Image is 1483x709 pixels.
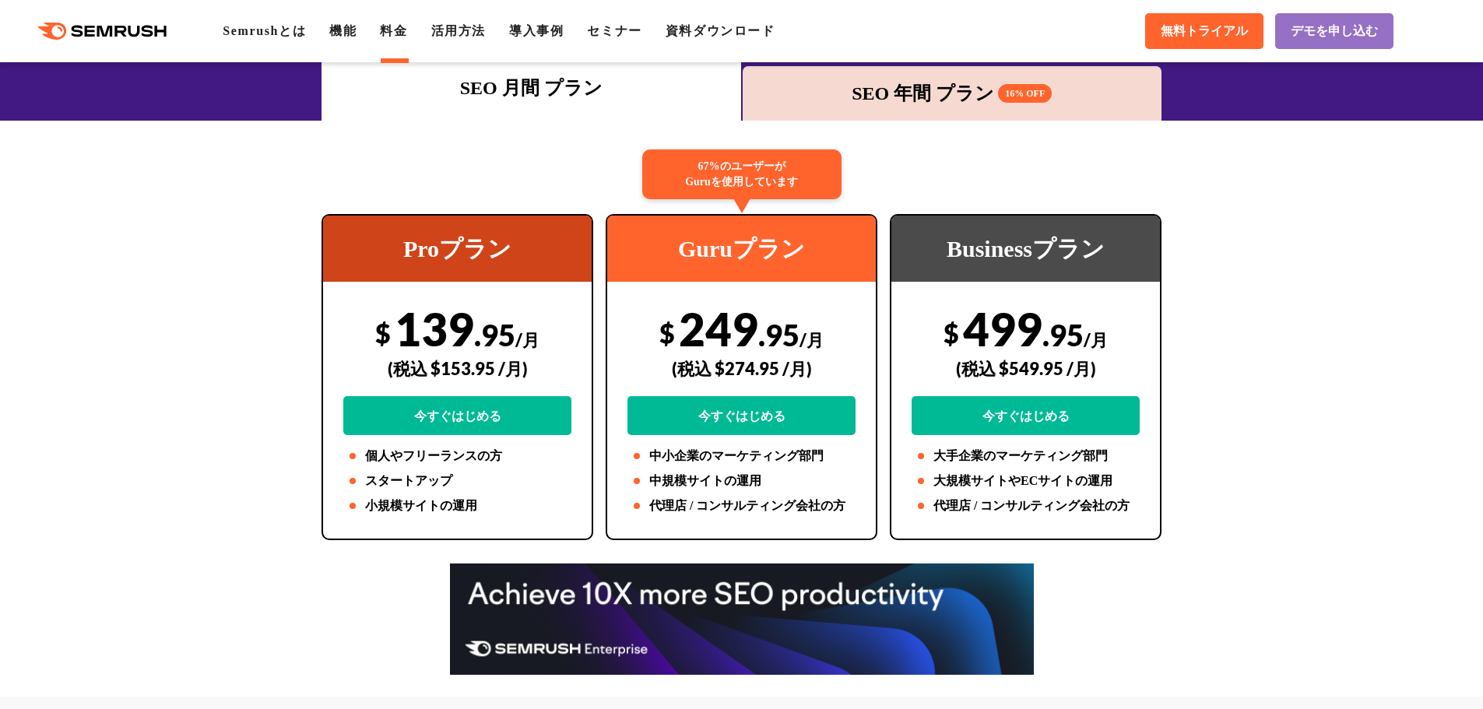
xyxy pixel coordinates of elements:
div: 499 [912,301,1140,435]
div: 139 [343,301,571,435]
a: 料金 [380,24,407,37]
span: .95 [758,317,799,353]
div: Guruプラン [607,216,876,282]
a: 活用方法 [431,24,486,37]
div: (税込 $274.95 /月) [627,341,856,396]
a: 今すぐはじめる [343,396,571,435]
span: /月 [799,329,824,350]
span: $ [375,317,391,349]
li: 個人やフリーランスの方 [343,447,571,465]
span: デモを申し込む [1291,23,1378,40]
a: Semrushとは [223,24,306,37]
div: 67%のユーザーが Guruを使用しています [642,149,842,199]
div: 249 [627,301,856,435]
li: 大規模サイトやECサイトの運用 [912,472,1140,490]
div: (税込 $549.95 /月) [912,341,1140,396]
a: 無料トライアル [1145,13,1263,49]
span: 無料トライアル [1161,23,1248,40]
span: $ [659,317,675,349]
span: 16% OFF [998,84,1052,103]
a: 資料ダウンロード [666,24,775,37]
li: 代理店 / コンサルティング会社の方 [912,497,1140,515]
span: /月 [1084,329,1108,350]
a: 今すぐはじめる [627,396,856,435]
a: デモを申し込む [1275,13,1393,49]
span: $ [944,317,959,349]
span: /月 [515,329,539,350]
div: SEO 月間 プラン [329,74,733,102]
a: 導入事例 [509,24,564,37]
span: .95 [474,317,515,353]
li: 代理店 / コンサルティング会社の方 [627,497,856,515]
div: Proプラン [323,216,592,282]
a: 今すぐはじめる [912,396,1140,435]
div: SEO 年間 プラン [750,79,1154,107]
div: (税込 $153.95 /月) [343,341,571,396]
span: .95 [1042,317,1084,353]
li: 大手企業のマーケティング部門 [912,447,1140,465]
li: 中規模サイトの運用 [627,472,856,490]
a: 機能 [329,24,357,37]
div: Businessプラン [891,216,1160,282]
li: 小規模サイトの運用 [343,497,571,515]
li: スタートアップ [343,472,571,490]
a: セミナー [587,24,641,37]
li: 中小企業のマーケティング部門 [627,447,856,465]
